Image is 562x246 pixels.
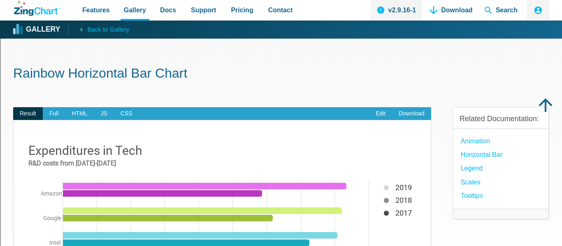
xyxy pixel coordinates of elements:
[26,26,60,33] strong: Gallery
[231,5,253,16] span: Pricing
[124,5,146,16] span: Gallery
[268,5,293,16] span: Contact
[87,24,129,35] span: Back to Gallery
[191,5,216,16] span: Support
[160,5,176,16] span: Docs
[68,23,129,35] a: Back to Gallery
[14,23,60,36] a: Gallery
[82,5,110,16] span: Features
[14,1,60,16] a: ZingChart Logo. Click to return to the homepage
